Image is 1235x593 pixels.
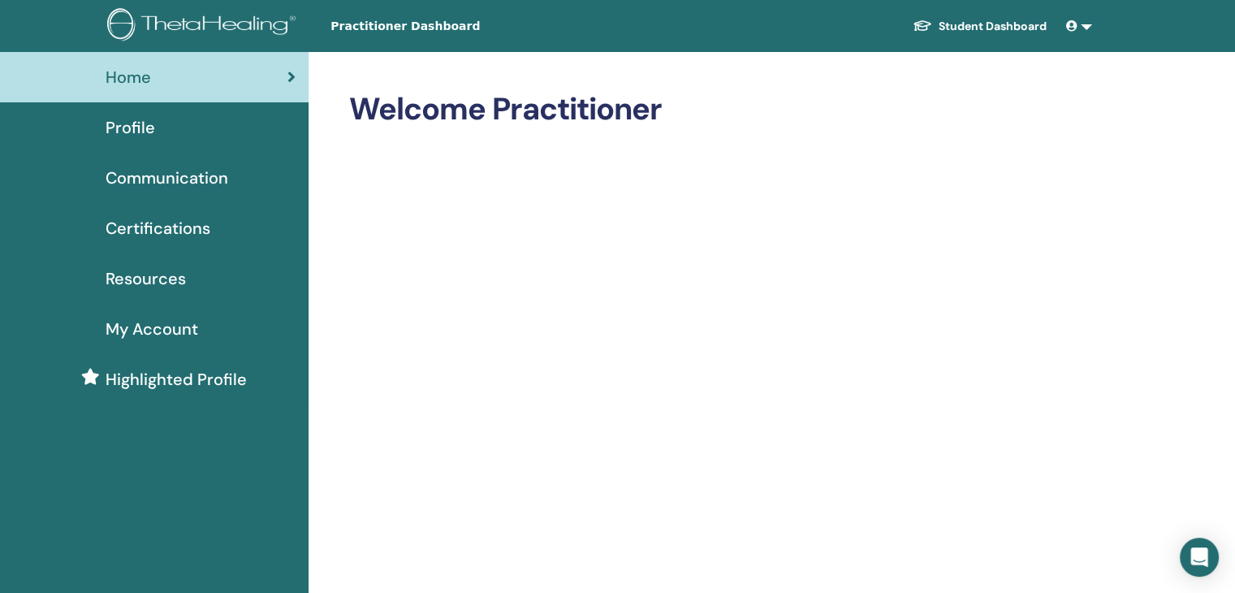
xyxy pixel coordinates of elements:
[106,317,198,341] span: My Account
[106,266,186,291] span: Resources
[106,216,210,240] span: Certifications
[107,8,301,45] img: logo.png
[106,115,155,140] span: Profile
[106,166,228,190] span: Communication
[913,19,932,32] img: graduation-cap-white.svg
[106,65,151,89] span: Home
[106,367,247,392] span: Highlighted Profile
[900,11,1060,41] a: Student Dashboard
[330,18,574,35] span: Practitioner Dashboard
[1180,538,1219,577] div: Open Intercom Messenger
[349,91,1089,128] h2: Welcome Practitioner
